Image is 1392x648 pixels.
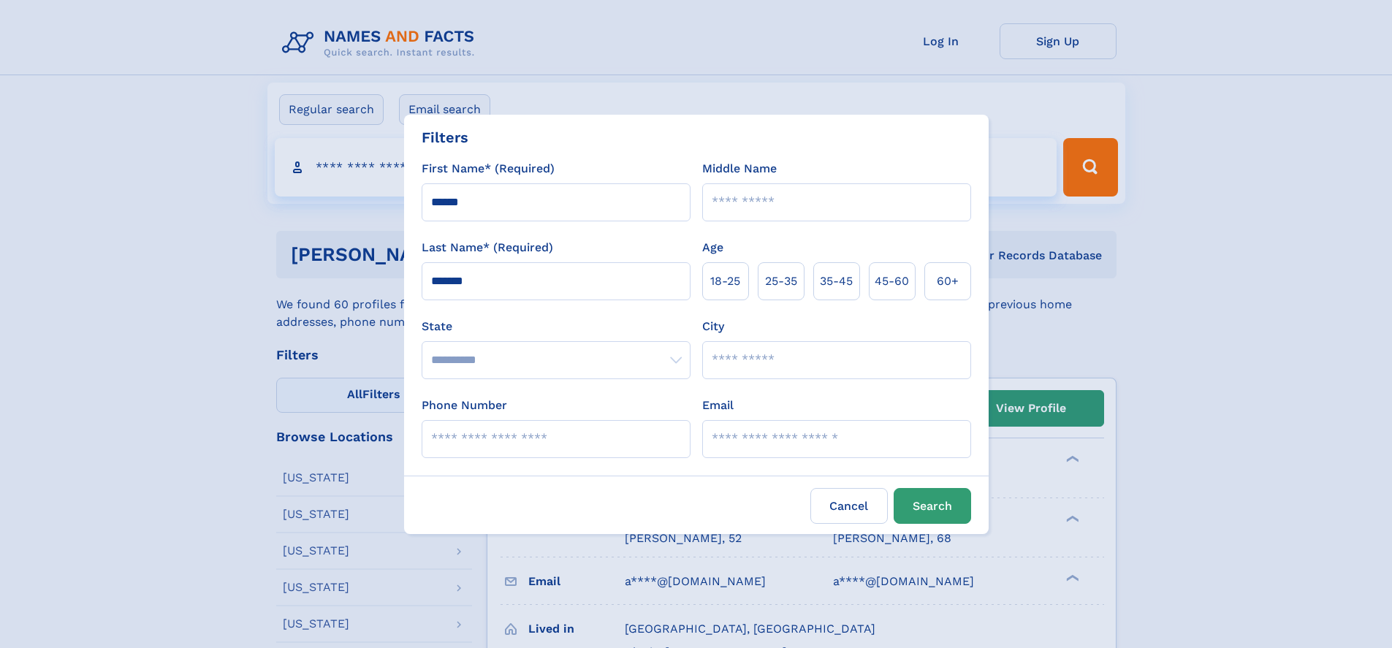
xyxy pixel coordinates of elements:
[810,488,888,524] label: Cancel
[702,318,724,335] label: City
[702,160,777,178] label: Middle Name
[765,272,797,290] span: 25‑35
[702,239,723,256] label: Age
[422,126,468,148] div: Filters
[875,272,909,290] span: 45‑60
[894,488,971,524] button: Search
[422,397,507,414] label: Phone Number
[820,272,853,290] span: 35‑45
[422,160,555,178] label: First Name* (Required)
[422,318,691,335] label: State
[710,272,740,290] span: 18‑25
[937,272,959,290] span: 60+
[422,239,553,256] label: Last Name* (Required)
[702,397,734,414] label: Email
